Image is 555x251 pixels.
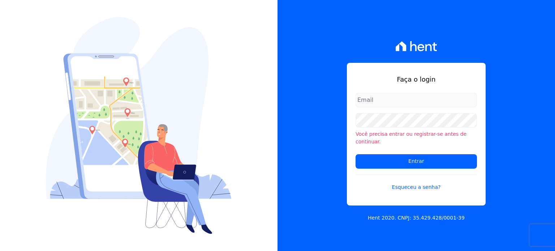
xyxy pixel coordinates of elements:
[356,74,477,84] h1: Faça o login
[356,154,477,169] input: Entrar
[46,17,232,234] img: Login
[368,214,465,222] p: Hent 2020. CNPJ: 35.429.428/0001-39
[356,93,477,107] input: Email
[356,130,477,146] li: Você precisa entrar ou registrar-se antes de continuar.
[356,174,477,191] a: Esqueceu a senha?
